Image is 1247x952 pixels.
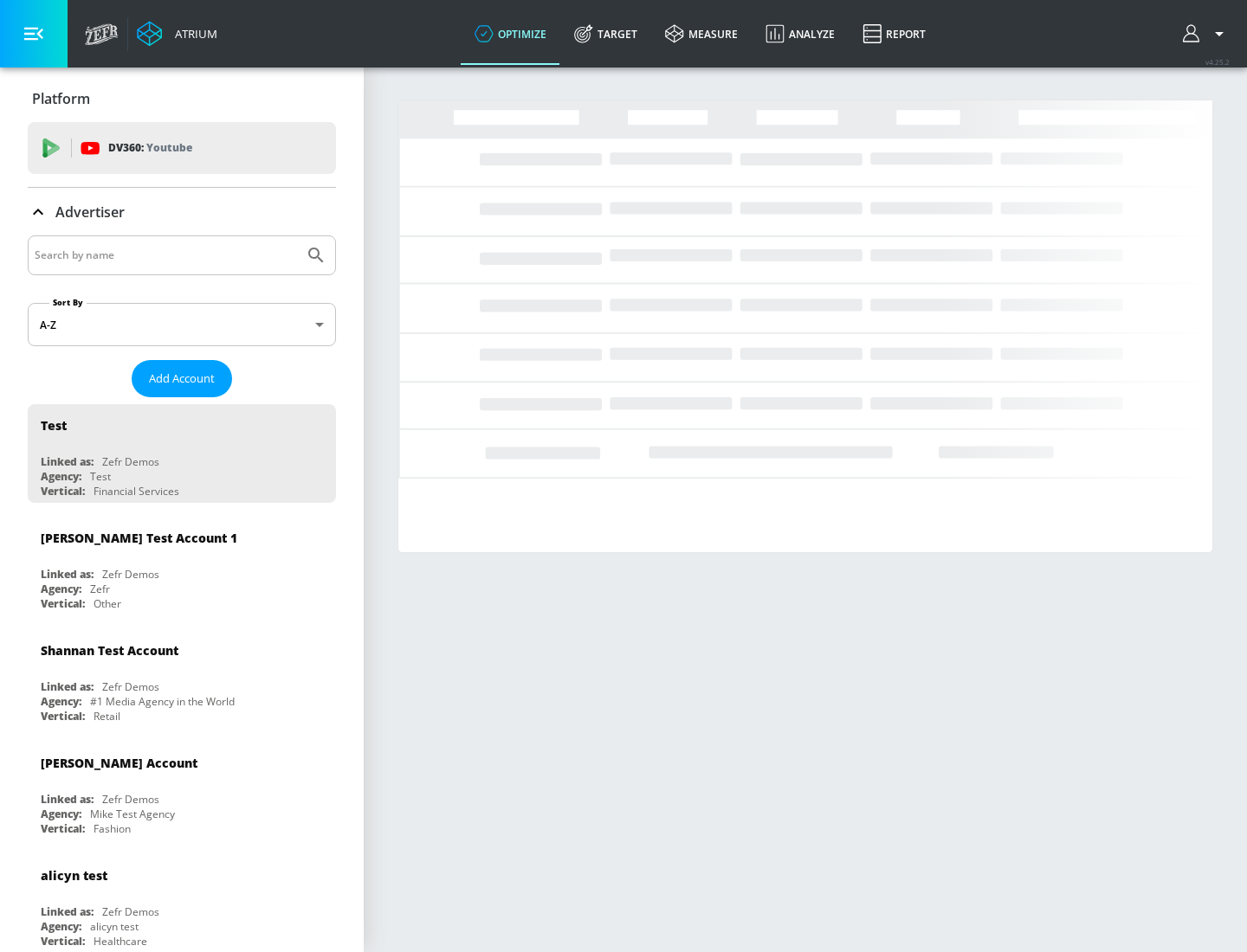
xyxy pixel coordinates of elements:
[49,297,87,308] label: Sort By
[35,244,297,267] input: Search by name
[41,821,85,836] div: Vertical:
[849,3,940,65] a: Report
[41,582,81,596] div: Agency:
[32,89,90,108] p: Platform
[94,709,120,724] div: Retail
[41,867,107,884] div: alicyn test
[752,3,849,65] a: Analyze
[102,904,159,919] div: Zefr Demos
[560,3,651,65] a: Target
[41,755,197,771] div: [PERSON_NAME] Account
[41,469,81,484] div: Agency:
[28,742,336,840] div: [PERSON_NAME] AccountLinked as:Zefr DemosAgency:Mike Test AgencyVertical:Fashion
[41,417,67,434] div: Test
[41,567,94,582] div: Linked as:
[41,919,81,934] div: Agency:
[28,303,336,346] div: A-Z
[41,530,237,546] div: [PERSON_NAME] Test Account 1
[28,517,336,615] div: [PERSON_NAME] Test Account 1Linked as:Zefr DemosAgency:ZefrVertical:Other
[41,934,85,949] div: Vertical:
[168,26,217,42] div: Atrium
[94,596,121,611] div: Other
[137,21,217,47] a: Atrium
[132,360,232,397] button: Add Account
[41,484,85,499] div: Vertical:
[94,484,179,499] div: Financial Services
[41,904,94,919] div: Linked as:
[90,694,235,709] div: #1 Media Agency in the World
[41,679,94,694] div: Linked as:
[28,629,336,728] div: Shannan Test AccountLinked as:Zefr DemosAgency:#1 Media Agency in the WorldVertical:Retail
[90,807,175,821] div: Mike Test Agency
[28,404,336,503] div: TestLinked as:Zefr DemosAgency:TestVertical:Financial Services
[41,694,81,709] div: Agency:
[41,596,85,611] div: Vertical:
[41,792,94,807] div: Linked as:
[102,454,159,469] div: Zefr Demos
[149,369,215,389] span: Add Account
[41,642,178,659] div: Shannan Test Account
[102,792,159,807] div: Zefr Demos
[146,138,192,157] p: Youtube
[90,469,111,484] div: Test
[94,821,131,836] div: Fashion
[90,919,139,934] div: alicyn test
[461,3,560,65] a: optimize
[41,709,85,724] div: Vertical:
[28,74,336,123] div: Platform
[41,454,94,469] div: Linked as:
[108,138,192,158] p: DV360:
[102,567,159,582] div: Zefr Demos
[90,582,110,596] div: Zefr
[651,3,752,65] a: measure
[28,122,336,174] div: DV360: Youtube
[28,188,336,236] div: Advertiser
[102,679,159,694] div: Zefr Demos
[55,203,125,222] p: Advertiser
[1205,57,1230,67] span: v 4.25.2
[41,807,81,821] div: Agency:
[94,934,147,949] div: Healthcare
